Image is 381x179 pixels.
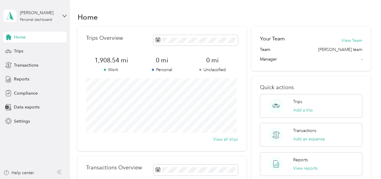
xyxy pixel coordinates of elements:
span: Manager [260,56,277,62]
iframe: Everlance-gr Chat Button Frame [347,145,381,179]
span: 0 mi [187,56,238,64]
span: [PERSON_NAME] team [318,46,362,53]
span: Trips [14,48,23,54]
span: 0 mi [136,56,187,64]
button: View Team [341,37,362,44]
p: Work [86,67,137,73]
span: Team [260,46,270,53]
button: Add a trip [293,107,313,113]
div: Personal dashboard [20,18,52,22]
div: [PERSON_NAME] [20,10,58,16]
p: Personal [136,67,187,73]
p: Transactions [293,127,316,134]
span: 1,908.54 mi [86,56,137,64]
span: Data exports [14,104,40,110]
button: View reports [293,165,318,171]
p: Trips Overview [86,35,123,41]
span: Settings [14,118,30,124]
span: Transactions [14,62,38,68]
p: Reports [293,157,308,163]
h1: Home [78,14,98,20]
p: Quick actions [260,84,362,91]
p: Trips [293,99,302,105]
button: View all trips [213,136,238,143]
p: Transactions Overview [86,165,142,171]
h2: Your Team [260,35,285,42]
p: Unclassified [187,67,238,73]
span: Compliance [14,90,38,96]
button: Help center [3,170,34,176]
span: Home [14,34,26,40]
span: - [361,56,362,62]
span: Reports [14,76,29,82]
button: Add an expense [293,136,325,142]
